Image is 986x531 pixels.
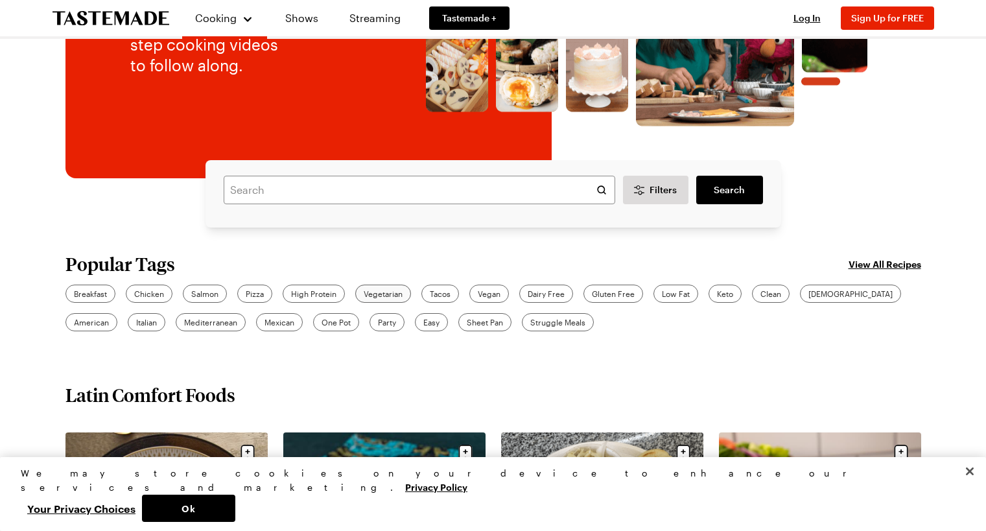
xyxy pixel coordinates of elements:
span: Pizza [246,288,264,300]
a: Party [370,313,405,331]
a: [DEMOGRAPHIC_DATA] [800,285,901,303]
span: Tastemade + [442,12,497,25]
span: Easy [423,316,440,328]
span: Mexican [264,316,294,328]
button: Ok [142,495,235,522]
span: High Protein [291,288,336,300]
a: Dairy Free [519,285,573,303]
span: Search [714,183,745,196]
button: Log In [781,12,833,25]
a: filters [696,176,762,204]
span: Struggle Meals [530,316,585,328]
span: Log In [793,12,821,23]
span: Tacos [430,288,451,300]
a: American [65,313,117,331]
a: Clean [752,285,790,303]
span: Vegetarian [364,288,403,300]
button: Save recipe [671,440,696,465]
span: Vegan [478,288,500,300]
span: Italian [136,316,157,328]
button: Sign Up for FREE [841,6,934,30]
a: Tastemade + [429,6,510,30]
a: Tacos [421,285,459,303]
span: Gluten Free [592,288,635,300]
a: Chicken [126,285,172,303]
a: View All Recipes [849,257,921,271]
span: Low Fat [662,288,690,300]
span: Chicken [134,288,164,300]
a: Mediterranean [176,313,246,331]
span: Clean [760,288,781,300]
span: Breakfast [74,288,107,300]
button: Save recipe [889,440,913,465]
span: Sheet Pan [467,316,503,328]
span: [DEMOGRAPHIC_DATA] [808,288,893,300]
span: American [74,316,109,328]
a: More information about your privacy, opens in a new tab [405,480,467,493]
span: Party [378,316,396,328]
span: Cooking [195,12,237,24]
span: Salmon [191,288,218,300]
button: Save recipe [235,440,260,465]
a: Salmon [183,285,227,303]
a: Vegan [469,285,509,303]
button: Save recipe [453,440,478,465]
a: Keto [709,285,742,303]
div: We may store cookies on your device to enhance our services and marketing. [21,466,954,495]
button: Desktop filters [623,176,689,204]
h2: Popular Tags [65,254,175,274]
a: To Tastemade Home Page [53,11,169,26]
span: One Pot [322,316,351,328]
a: Easy [415,313,448,331]
a: Sheet Pan [458,313,511,331]
a: Gluten Free [583,285,643,303]
a: One Pot [313,313,359,331]
button: Cooking [195,5,254,31]
a: High Protein [283,285,345,303]
div: Privacy [21,466,954,522]
a: Vegetarian [355,285,411,303]
a: Breakfast [65,285,115,303]
span: Keto [717,288,733,300]
button: Your Privacy Choices [21,495,142,522]
span: Dairy Free [528,288,565,300]
a: Struggle Meals [522,313,594,331]
a: Mexican [256,313,303,331]
button: Close [956,457,984,486]
span: Filters [650,183,677,196]
span: Sign Up for FREE [851,12,924,23]
a: Pizza [237,285,272,303]
a: Low Fat [653,285,698,303]
span: Mediterranean [184,316,237,328]
h2: Latin Comfort Foods [65,383,235,407]
a: Italian [128,313,165,331]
